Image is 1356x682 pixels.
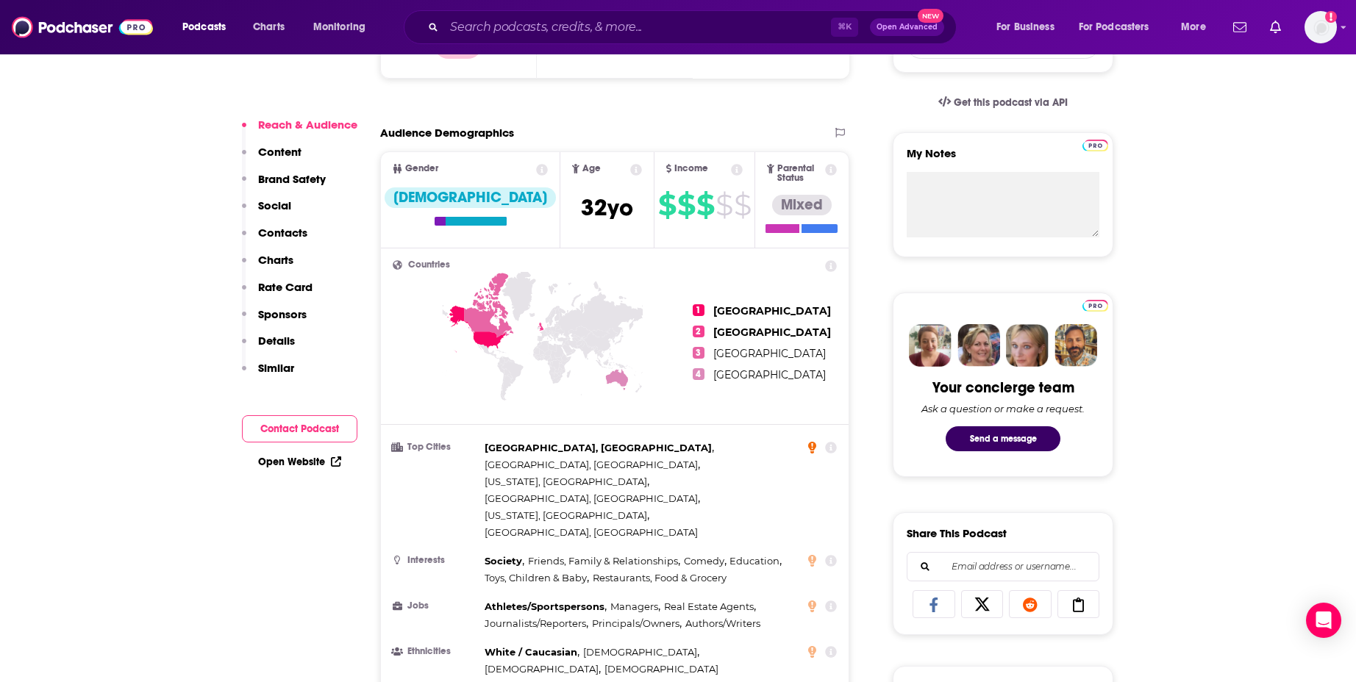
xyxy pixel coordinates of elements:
span: Managers [610,600,658,612]
a: Share on Facebook [913,590,955,618]
div: [DEMOGRAPHIC_DATA] [385,187,556,208]
h2: Audience Demographics [380,126,514,140]
span: $ [734,193,751,217]
span: , [729,553,782,570]
span: White / Caucasian [485,646,577,658]
input: Search podcasts, credits, & more... [444,15,831,39]
img: User Profile [1305,11,1337,43]
img: Jules Profile [1006,324,1049,367]
div: Your concierge team [932,378,1074,397]
img: Sydney Profile [909,324,952,367]
span: , [485,553,524,570]
button: Rate Card [242,280,313,307]
span: [DEMOGRAPHIC_DATA] [604,663,718,675]
span: , [528,553,680,570]
button: open menu [1069,15,1171,39]
span: $ [677,193,695,217]
span: , [485,661,601,678]
div: Search followers [907,552,1099,581]
span: $ [716,193,732,217]
span: New [918,9,944,23]
p: Details [258,334,295,348]
span: [DEMOGRAPHIC_DATA] [485,663,599,675]
button: Social [242,198,291,226]
input: Email address or username... [919,553,1087,581]
span: [GEOGRAPHIC_DATA], [GEOGRAPHIC_DATA] [485,526,698,538]
button: Charts [242,253,293,280]
span: Society [485,555,522,567]
span: , [485,507,649,524]
span: Gender [405,164,438,173]
a: Open Website [258,456,341,468]
h3: Share This Podcast [907,526,1007,540]
a: Show notifications dropdown [1227,15,1252,40]
h3: Jobs [393,601,479,611]
div: Open Intercom Messenger [1306,603,1341,638]
a: Pro website [1082,298,1108,312]
a: Copy Link [1057,590,1100,618]
span: Restaurants, Food & Grocery [593,572,727,584]
span: 1 [693,304,704,316]
span: 32 yo [581,193,633,222]
p: Reach & Audience [258,118,357,132]
label: My Notes [907,146,1099,172]
h3: Ethnicities [393,647,479,656]
span: Income [674,164,708,173]
p: Social [258,198,291,212]
img: Podchaser - Follow, Share and Rate Podcasts [12,13,153,41]
a: Share on X/Twitter [961,590,1004,618]
span: $ [658,193,676,217]
span: 4 [693,368,704,380]
span: Athletes/Sportspersons [485,600,604,612]
p: Charts [258,253,293,267]
span: For Podcasters [1079,17,1149,37]
span: Open Advanced [877,24,938,31]
a: Get this podcast via API [927,85,1080,121]
span: More [1181,17,1206,37]
span: , [485,490,700,507]
span: Monitoring [313,17,365,37]
p: Rate Card [258,280,313,294]
span: Logged in as adamcbenjamin [1305,11,1337,43]
button: open menu [1171,15,1224,39]
button: Contacts [242,226,307,253]
div: Mixed [772,195,832,215]
span: [DEMOGRAPHIC_DATA] [583,646,697,658]
span: , [583,644,699,661]
span: Charts [253,17,285,37]
span: Principals/Owners [592,617,679,629]
button: Brand Safety [242,172,326,199]
span: , [485,644,579,661]
span: [GEOGRAPHIC_DATA], [GEOGRAPHIC_DATA] [485,492,698,504]
img: Barbara Profile [957,324,1000,367]
span: , [610,598,660,615]
span: Comedy [684,555,724,567]
button: Show profile menu [1305,11,1337,43]
span: For Business [996,17,1055,37]
p: Contacts [258,226,307,240]
img: Podchaser Pro [1082,140,1108,151]
button: open menu [303,15,385,39]
span: [US_STATE], [GEOGRAPHIC_DATA] [485,475,647,487]
div: Ask a question or make a request. [921,403,1085,414]
button: Content [242,145,301,172]
h3: Interests [393,556,479,565]
span: [US_STATE], [GEOGRAPHIC_DATA] [485,509,647,521]
span: [GEOGRAPHIC_DATA] [713,304,831,317]
span: , [485,598,607,615]
span: Toys, Children & Baby [485,572,587,584]
span: 3 [693,347,704,359]
a: Charts [243,15,293,39]
span: , [664,598,756,615]
span: [GEOGRAPHIC_DATA] [713,326,831,339]
svg: Add a profile image [1325,11,1337,23]
a: Show notifications dropdown [1264,15,1287,40]
span: Age [582,164,601,173]
button: open menu [172,15,245,39]
button: Similar [242,361,294,388]
p: Sponsors [258,307,307,321]
span: ⌘ K [831,18,858,37]
span: [GEOGRAPHIC_DATA] [713,368,826,381]
img: Jon Profile [1055,324,1097,367]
